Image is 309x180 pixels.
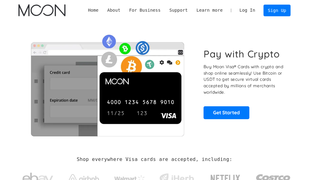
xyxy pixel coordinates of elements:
a: Home [84,7,103,14]
a: Log In [235,5,260,16]
div: For Business [129,7,161,14]
a: home [18,4,65,16]
h2: Shop everywhere Visa cards are accepted, including: [77,157,232,162]
div: Support [165,7,192,14]
a: Sign Up [263,5,291,16]
div: About [103,7,125,14]
div: Learn more [192,7,227,14]
div: About [107,7,121,14]
h1: Pay with Crypto [204,48,280,60]
img: Moon Logo [18,4,65,16]
div: Support [169,7,188,14]
div: For Business [125,7,165,14]
p: Buy Moon Visa® Cards with crypto and shop online seamlessly! Use Bitcoin or USDT to get secure vi... [204,64,285,96]
img: Moon Cards let you spend your crypto anywhere Visa is accepted. [18,31,196,136]
a: Get Started [204,106,249,119]
div: Learn more [196,7,223,14]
